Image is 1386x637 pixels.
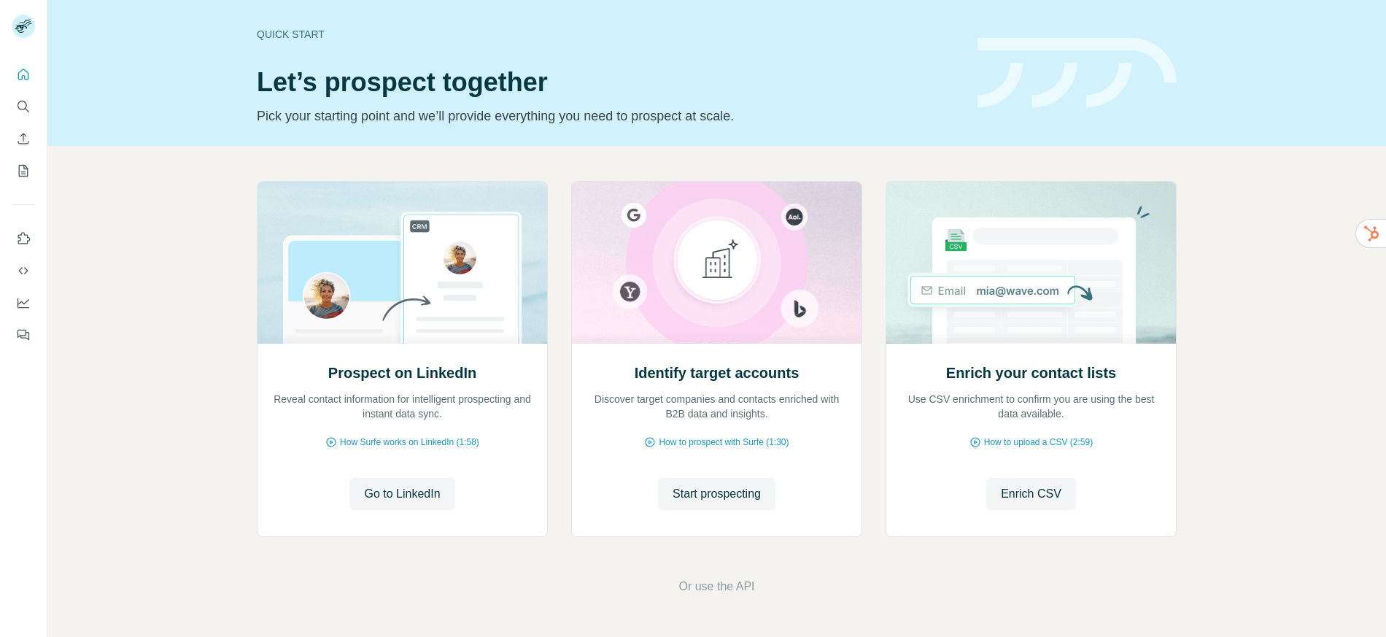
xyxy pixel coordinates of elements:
button: Or use the API [678,578,754,595]
h2: Prospect on LinkedIn [328,363,476,383]
img: banner [977,38,1177,109]
button: Feedback [12,322,35,348]
h2: Identify target accounts [635,363,800,383]
img: Enrich your contact lists [886,182,1177,344]
p: Reveal contact information for intelligent prospecting and instant data sync. [272,392,533,421]
button: Enrich CSV [986,478,1076,510]
p: Pick your starting point and we’ll provide everything you need to prospect at scale. [257,106,960,126]
button: Search [12,93,35,120]
button: Start prospecting [658,478,775,510]
span: Start prospecting [673,485,761,503]
span: How to upload a CSV (2:59) [984,436,1093,449]
button: Dashboard [12,290,35,316]
p: Discover target companies and contacts enriched with B2B data and insights. [586,392,847,421]
div: Quick start [257,27,960,42]
h1: Let’s prospect together [257,68,960,97]
img: Prospect on LinkedIn [257,182,548,344]
h2: Enrich your contact lists [946,363,1116,383]
button: Use Surfe on LinkedIn [12,225,35,252]
span: How Surfe works on LinkedIn (1:58) [340,436,479,449]
span: How to prospect with Surfe (1:30) [659,436,789,449]
button: Quick start [12,61,35,88]
button: My lists [12,158,35,184]
button: Enrich CSV [12,126,35,152]
span: Enrich CSV [1001,485,1061,503]
button: Go to LinkedIn [349,478,454,510]
p: Use CSV enrichment to confirm you are using the best data available. [901,392,1161,421]
button: Use Surfe API [12,258,35,284]
img: Identify target accounts [571,182,862,344]
span: Go to LinkedIn [364,485,440,503]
